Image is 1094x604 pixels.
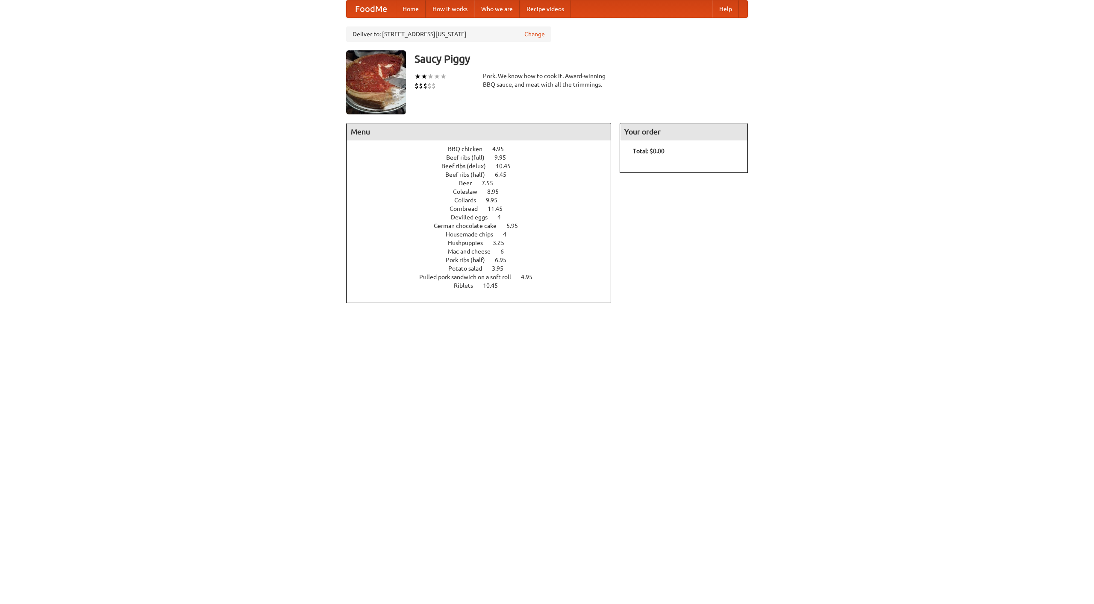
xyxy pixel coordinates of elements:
a: Pulled pork sandwich on a soft roll 4.95 [419,274,548,280]
li: $ [432,81,436,90]
a: FoodMe [347,0,396,18]
span: Beef ribs (half) [445,171,494,178]
span: Beer [459,180,480,187]
li: ★ [415,72,421,81]
h3: Saucy Piggy [415,50,748,67]
a: German chocolate cake 5.95 [434,222,534,229]
div: Deliver to: [STREET_ADDRESS][US_STATE] [346,26,551,42]
span: 3.95 [492,265,512,272]
span: 4.95 [521,274,541,280]
a: Potato salad 3.95 [448,265,519,272]
li: ★ [434,72,440,81]
span: Beef ribs (full) [446,154,493,161]
a: Change [524,30,545,38]
span: Pulled pork sandwich on a soft roll [419,274,520,280]
span: 4 [503,231,515,238]
span: Coleslaw [453,188,486,195]
a: How it works [426,0,474,18]
span: Devilled eggs [451,214,496,221]
a: Home [396,0,426,18]
a: Devilled eggs 4 [451,214,517,221]
a: Coleslaw 8.95 [453,188,515,195]
span: German chocolate cake [434,222,505,229]
h4: Menu [347,123,611,140]
span: 6 [500,248,512,255]
span: 11.45 [488,205,511,212]
span: Collards [454,197,485,204]
div: Pork. We know how to cook it. Award-winning BBQ sauce, and meat with all the trimmings. [483,72,611,89]
span: Housemade chips [446,231,502,238]
li: $ [423,81,427,90]
span: Mac and cheese [448,248,499,255]
img: angular.jpg [346,50,406,114]
a: Beef ribs (full) 9.95 [446,154,522,161]
a: BBQ chicken 4.95 [448,146,520,152]
a: Recipe videos [520,0,571,18]
a: Beef ribs (delux) 10.45 [441,163,526,169]
span: 4 [497,214,509,221]
li: $ [415,81,419,90]
span: 6.95 [495,257,515,263]
span: Cornbread [450,205,486,212]
span: 8.95 [487,188,507,195]
a: Beer 7.55 [459,180,509,187]
a: Pork ribs (half) 6.95 [446,257,522,263]
a: Hushpuppies 3.25 [448,239,520,246]
li: ★ [427,72,434,81]
span: Riblets [454,282,482,289]
a: Housemade chips 4 [446,231,522,238]
span: Potato salad [448,265,491,272]
span: Pork ribs (half) [446,257,494,263]
span: 10.45 [496,163,519,169]
a: Beef ribs (half) 6.45 [445,171,522,178]
span: 4.95 [492,146,512,152]
span: 10.45 [483,282,506,289]
span: 3.25 [493,239,513,246]
a: Who we are [474,0,520,18]
a: Riblets 10.45 [454,282,514,289]
li: ★ [421,72,427,81]
span: Beef ribs (delux) [441,163,494,169]
span: 9.95 [494,154,515,161]
li: $ [427,81,432,90]
h4: Your order [620,123,747,140]
span: 7.55 [482,180,502,187]
span: 9.95 [486,197,506,204]
span: 6.45 [495,171,515,178]
li: $ [419,81,423,90]
span: Hushpuppies [448,239,491,246]
a: Mac and cheese 6 [448,248,520,255]
span: BBQ chicken [448,146,491,152]
a: Cornbread 11.45 [450,205,518,212]
a: Help [712,0,739,18]
span: 5.95 [506,222,526,229]
a: Collards 9.95 [454,197,513,204]
li: ★ [440,72,447,81]
b: Total: $0.00 [633,148,665,155]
